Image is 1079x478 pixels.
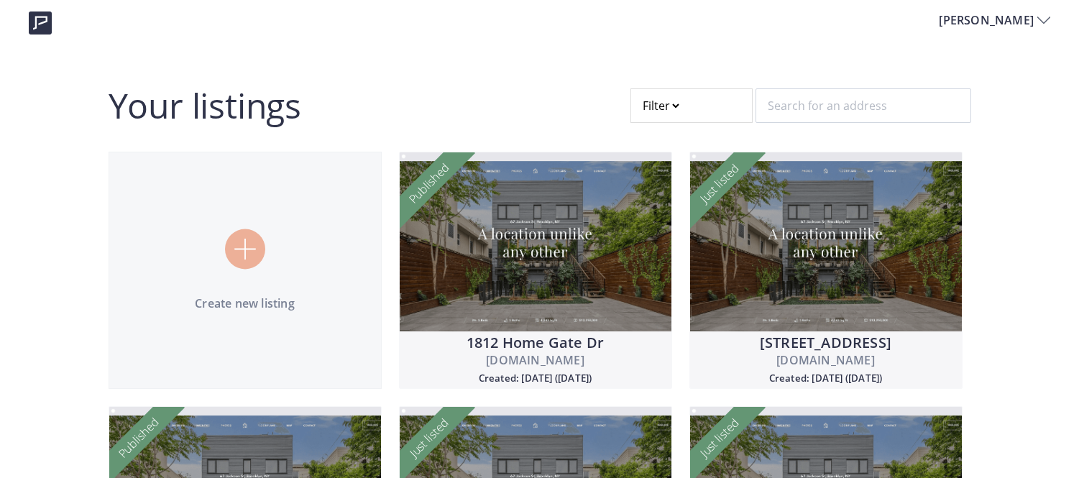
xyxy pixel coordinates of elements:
[109,88,301,123] h2: Your listings
[29,12,52,35] img: logo
[109,295,381,312] p: Create new listing
[109,152,382,389] a: Create new listing
[756,88,971,123] input: Search for an address
[939,12,1037,29] span: [PERSON_NAME]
